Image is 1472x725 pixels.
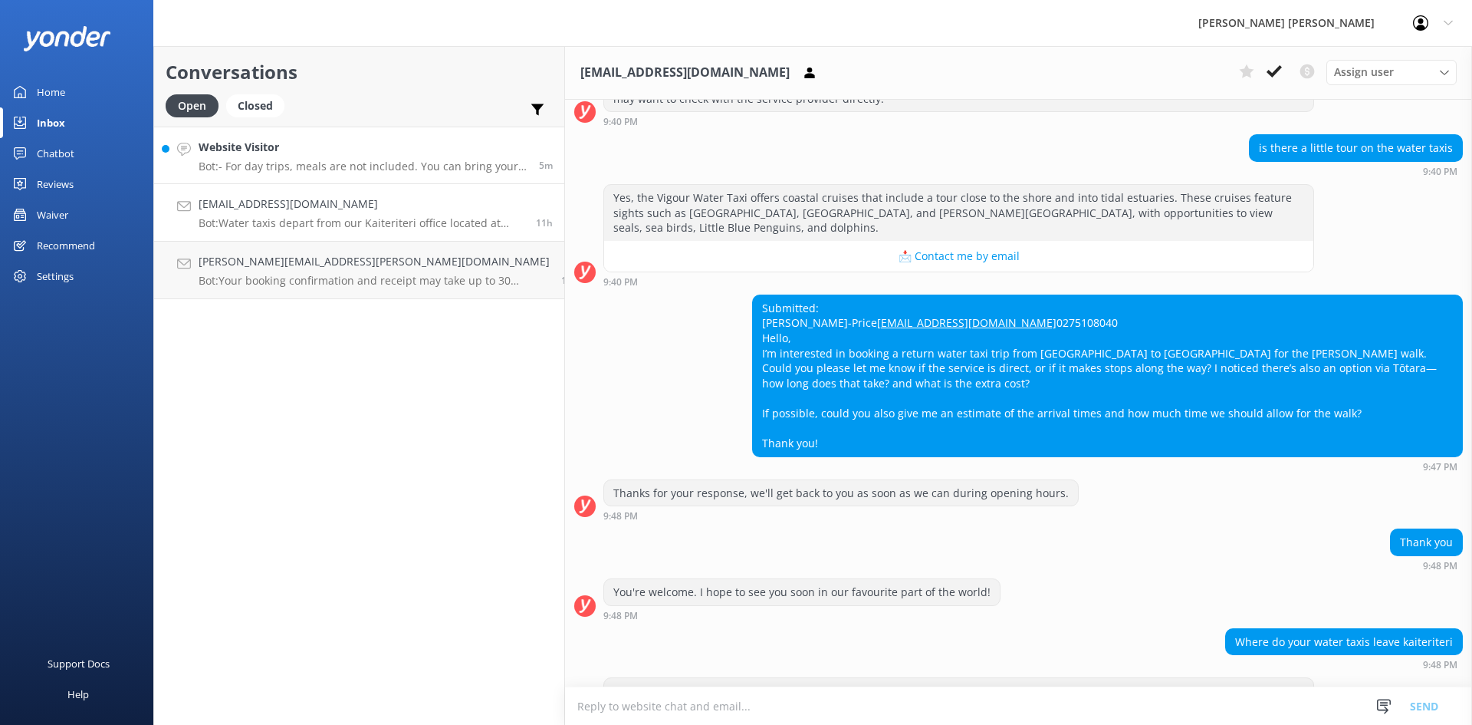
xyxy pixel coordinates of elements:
strong: 9:47 PM [1423,463,1457,472]
p: Bot: - For day trips, meals are not included. You can bring your own food or order a picnic lunch... [199,160,527,173]
div: Inbox [37,107,65,138]
div: Help [67,679,89,710]
h4: [PERSON_NAME][EMAIL_ADDRESS][PERSON_NAME][DOMAIN_NAME] [199,253,550,270]
div: Submitted: [PERSON_NAME]-Price 0275108040 Hello, I’m interested in booking a return water taxi tr... [753,295,1462,456]
strong: 9:40 PM [603,117,638,127]
strong: 9:48 PM [603,611,638,621]
h2: Conversations [166,58,553,87]
div: Sep 17 2025 09:48pm (UTC +12:00) Pacific/Auckland [603,610,1001,621]
div: Reviews [37,169,74,199]
span: Sep 18 2025 09:32am (UTC +12:00) Pacific/Auckland [539,159,553,172]
strong: 9:40 PM [1423,167,1457,176]
a: Closed [226,97,292,114]
div: Sep 17 2025 09:47pm (UTC +12:00) Pacific/Auckland [752,461,1463,472]
strong: 9:48 PM [1423,562,1457,571]
div: Where do your water taxis leave kaiteriteri [1226,629,1462,655]
img: yonder-white-logo.png [23,26,111,51]
a: Open [166,97,226,114]
div: Support Docs [48,648,110,679]
div: Open [166,94,219,117]
strong: 9:40 PM [603,278,638,287]
h4: [EMAIL_ADDRESS][DOMAIN_NAME] [199,196,524,213]
div: You're welcome. I hope to see you soon in our favourite part of the world! [604,579,1000,605]
div: Closed [226,94,284,117]
h3: [EMAIL_ADDRESS][DOMAIN_NAME] [580,63,790,83]
div: Sep 17 2025 09:40pm (UTC +12:00) Pacific/Auckland [603,116,1314,127]
div: Assign User [1326,60,1457,84]
div: Home [37,77,65,107]
button: 📩 Contact me by email [604,241,1313,272]
a: [EMAIL_ADDRESS][DOMAIN_NAME]Bot:Water taxis depart from our Kaiteriteri office located at [STREET... [154,184,564,242]
strong: 9:48 PM [1423,661,1457,670]
div: Sep 17 2025 09:48pm (UTC +12:00) Pacific/Auckland [1225,659,1463,670]
a: Website VisitorBot:- For day trips, meals are not included. You can bring your own food or order ... [154,127,564,184]
strong: 9:48 PM [603,512,638,521]
div: Chatbot [37,138,74,169]
div: is there a little tour on the water taxis [1250,135,1462,161]
span: Sep 17 2025 09:48pm (UTC +12:00) Pacific/Auckland [536,216,553,229]
div: Thank you [1391,529,1462,555]
a: [EMAIL_ADDRESS][DOMAIN_NAME] [877,315,1056,330]
div: Sep 17 2025 09:48pm (UTC +12:00) Pacific/Auckland [1390,560,1463,571]
div: Sep 17 2025 09:48pm (UTC +12:00) Pacific/Auckland [603,510,1079,521]
p: Bot: Your booking confirmation and receipt may take up to 30 minutes to reach your email inbox. C... [199,274,550,288]
div: Recommend [37,230,95,261]
div: Sep 17 2025 09:40pm (UTC +12:00) Pacific/Auckland [603,276,1314,287]
a: [PERSON_NAME][EMAIL_ADDRESS][PERSON_NAME][DOMAIN_NAME]Bot:Your booking confirmation and receipt m... [154,242,564,299]
h4: Website Visitor [199,139,527,156]
div: Waiver [37,199,68,230]
div: Our boats depart every day from [GEOGRAPHIC_DATA] on a regular, seasonal service. You can book wa... [604,678,1313,719]
div: Thanks for your response, we'll get back to you as soon as we can during opening hours. [604,480,1078,506]
span: Assign user [1334,64,1394,81]
div: Sep 17 2025 09:40pm (UTC +12:00) Pacific/Auckland [1249,166,1463,176]
p: Bot: Water taxis depart from our Kaiteriteri office located at [STREET_ADDRESS][PERSON_NAME]. [199,216,524,230]
span: Sep 16 2025 05:14pm (UTC +12:00) Pacific/Auckland [561,274,572,287]
div: Yes, the Vigour Water Taxi offers coastal cruises that include a tour close to the shore and into... [604,185,1313,241]
div: Settings [37,261,74,292]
